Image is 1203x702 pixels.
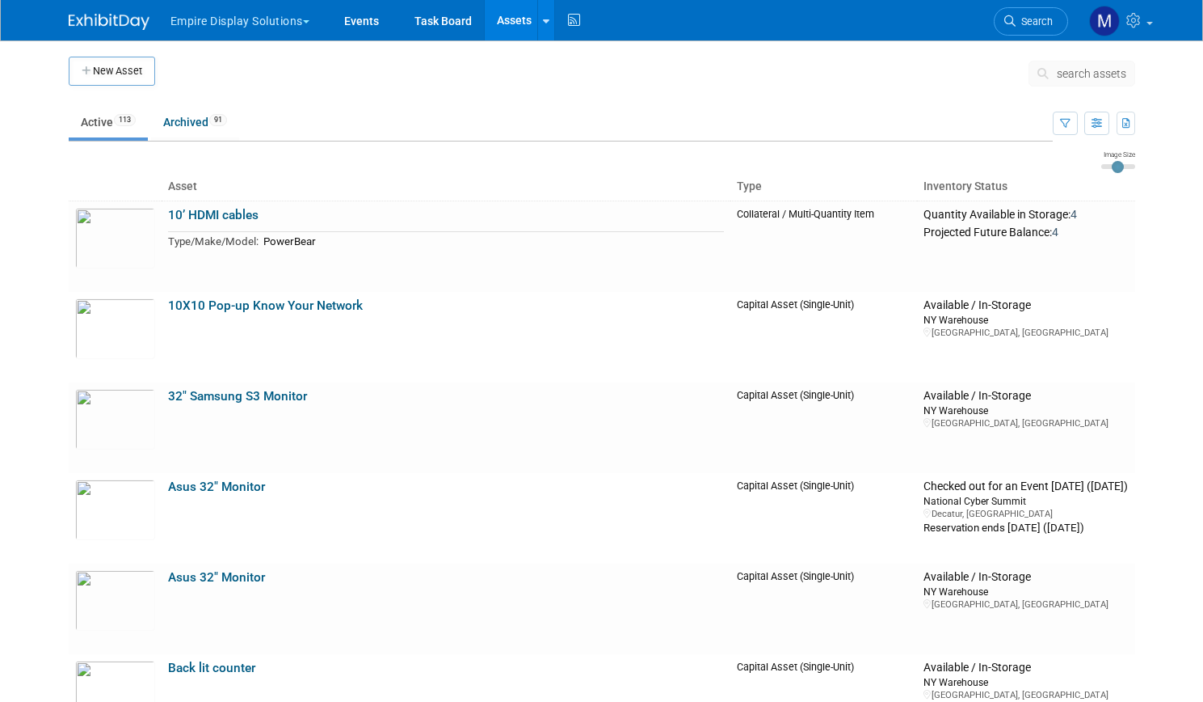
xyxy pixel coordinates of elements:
[69,14,149,30] img: ExhibitDay
[1089,6,1120,36] img: Matt h
[923,598,1128,611] div: [GEOGRAPHIC_DATA], [GEOGRAPHIC_DATA]
[923,520,1128,535] div: Reservation ends [DATE] ([DATE])
[168,298,363,313] a: 10X10 Pop-up Know Your Network
[923,298,1128,313] div: Available / In-Storage
[923,404,1128,417] div: NY Warehouse
[730,292,917,383] td: Capital Asset (Single-Unit)
[923,480,1128,494] div: Checked out for an Event [DATE] ([DATE])
[1052,226,1058,239] span: 4
[923,313,1128,327] div: NY Warehouse
[923,222,1128,240] div: Projected Future Balance:
[1016,15,1053,27] span: Search
[114,114,136,126] span: 113
[730,383,917,473] td: Capital Asset (Single-Unit)
[162,173,731,201] th: Asset
[923,689,1128,701] div: [GEOGRAPHIC_DATA], [GEOGRAPHIC_DATA]
[923,508,1128,520] div: Decatur, [GEOGRAPHIC_DATA]
[730,201,917,292] td: Collateral / Multi-Quantity Item
[1028,61,1135,87] button: search assets
[168,232,259,251] td: Type/Make/Model:
[168,389,307,404] a: 32" Samsung S3 Monitor
[1101,150,1135,159] div: Image Size
[209,114,227,126] span: 91
[923,417,1128,429] div: [GEOGRAPHIC_DATA], [GEOGRAPHIC_DATA]
[923,327,1128,339] div: [GEOGRAPHIC_DATA], [GEOGRAPHIC_DATA]
[69,57,155,86] button: New Asset
[923,208,1128,222] div: Quantity Available in Storage:
[168,661,255,675] a: Back lit counter
[730,564,917,654] td: Capital Asset (Single-Unit)
[923,570,1128,585] div: Available / In-Storage
[1071,208,1077,221] span: 4
[151,107,239,137] a: Archived91
[923,494,1128,508] div: National Cyber Summit
[730,473,917,564] td: Capital Asset (Single-Unit)
[259,232,725,251] td: PowerBear
[69,107,148,137] a: Active113
[923,389,1128,404] div: Available / In-Storage
[168,570,265,585] a: Asus 32" Monitor
[994,7,1068,36] a: Search
[923,675,1128,689] div: NY Warehouse
[168,480,265,494] a: Asus 32" Monitor
[730,173,917,201] th: Type
[168,208,259,222] a: 10’ HDMI cables
[923,585,1128,598] div: NY Warehouse
[1057,67,1126,80] span: search assets
[923,661,1128,675] div: Available / In-Storage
